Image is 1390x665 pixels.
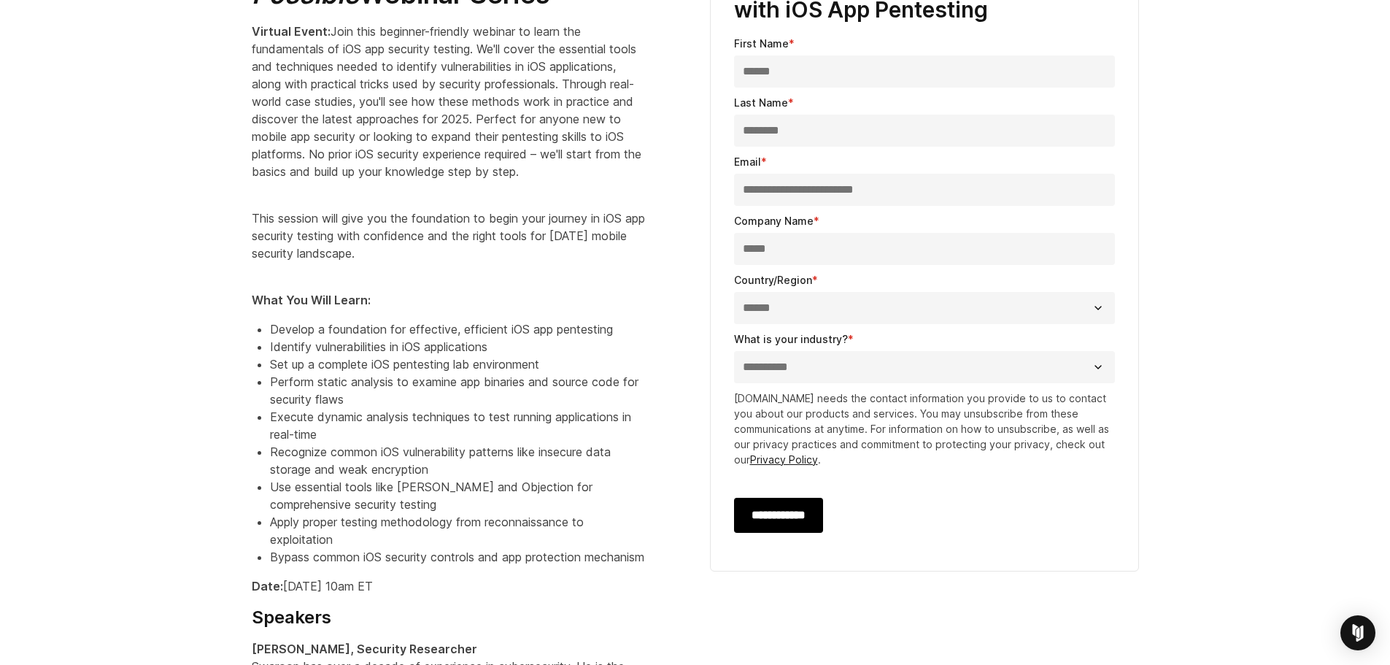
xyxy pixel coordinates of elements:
li: Develop a foundation for effective, efficient iOS app pentesting [270,320,646,338]
span: Last Name [734,96,788,109]
li: Apply proper testing methodology from reconnaissance to exploitation [270,513,646,548]
li: Identify vulnerabilities in iOS applications [270,338,646,355]
span: Country/Region [734,274,812,286]
p: [DOMAIN_NAME] needs the contact information you provide to us to contact you about our products a... [734,391,1115,467]
div: Open Intercom Messenger [1340,615,1375,650]
span: First Name [734,37,789,50]
li: Execute dynamic analysis techniques to test running applications in real-time [270,408,646,443]
strong: Date: [252,579,283,593]
span: Company Name [734,215,814,227]
strong: [PERSON_NAME], Security Researcher [252,642,477,656]
a: Privacy Policy [750,453,818,466]
li: Use essential tools like [PERSON_NAME] and Objection for comprehensive security testing [270,478,646,513]
li: Bypass common iOS security controls and app protection mechanism [270,548,646,566]
span: Email [734,155,761,168]
p: [DATE] 10am ET [252,577,646,595]
strong: What You Will Learn: [252,293,371,307]
h4: Speakers [252,607,646,629]
span: This session will give you the foundation to begin your journey in iOS app security testing with ... [252,211,645,261]
span: What is your industry? [734,333,848,345]
strong: Virtual Event: [252,24,331,39]
span: Join this beginner-friendly webinar to learn the fundamentals of iOS app security testing. We'll ... [252,24,641,179]
li: Perform static analysis to examine app binaries and source code for security flaws [270,373,646,408]
li: Recognize common iOS vulnerability patterns like insecure data storage and weak encryption [270,443,646,478]
li: Set up a complete iOS pentesting lab environment [270,355,646,373]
